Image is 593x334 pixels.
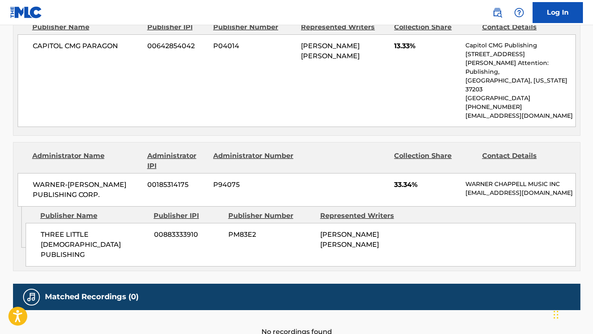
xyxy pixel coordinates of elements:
span: PM83E2 [228,230,314,240]
img: Matched Recordings [26,292,37,302]
span: CAPITOL CMG PARAGON [33,41,141,51]
span: 00185314175 [147,180,207,190]
span: WARNER-[PERSON_NAME] PUBLISHING CORP. [33,180,141,200]
a: Log In [533,2,583,23]
span: P04014 [213,41,295,51]
span: 00883333910 [154,230,222,240]
div: Publisher IPI [147,22,207,32]
div: Administrator IPI [147,151,207,171]
iframe: Chat Widget [551,294,593,334]
div: Collection Share [394,22,475,32]
span: [PERSON_NAME] [PERSON_NAME] [320,230,379,249]
div: Administrator Number [213,151,295,171]
p: [GEOGRAPHIC_DATA], [US_STATE] 37203 [465,76,575,94]
a: Public Search [489,4,506,21]
span: 33.34% [394,180,459,190]
p: [PHONE_NUMBER] [465,103,575,111]
img: MLC Logo [10,6,42,18]
div: Administrator Name [32,151,141,171]
div: Contact Details [482,151,564,171]
div: Publisher Name [32,22,141,32]
div: Drag [554,302,559,327]
div: Help [511,4,528,21]
p: [GEOGRAPHIC_DATA] [465,94,575,103]
img: help [514,8,524,18]
span: [PERSON_NAME] [PERSON_NAME] [301,42,360,60]
span: P94075 [213,180,295,190]
div: Publisher IPI [154,211,222,221]
div: Represented Writers [320,211,406,221]
span: 00642854042 [147,41,207,51]
p: [EMAIL_ADDRESS][DOMAIN_NAME] [465,111,575,120]
div: Contact Details [482,22,564,32]
div: Collection Share [394,151,475,171]
p: [EMAIL_ADDRESS][DOMAIN_NAME] [465,189,575,197]
p: [STREET_ADDRESS][PERSON_NAME] Attention: Publishing, [465,50,575,76]
span: THREE LITTLE [DEMOGRAPHIC_DATA] PUBLISHING [41,230,148,260]
div: Publisher Name [40,211,147,221]
p: Capitol CMG Publishing [465,41,575,50]
h5: Matched Recordings (0) [45,292,138,302]
div: Represented Writers [301,22,388,32]
img: search [492,8,502,18]
div: Publisher Number [228,211,314,221]
div: Publisher Number [213,22,295,32]
p: WARNER CHAPPELL MUSIC INC [465,180,575,189]
span: 13.33% [394,41,459,51]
